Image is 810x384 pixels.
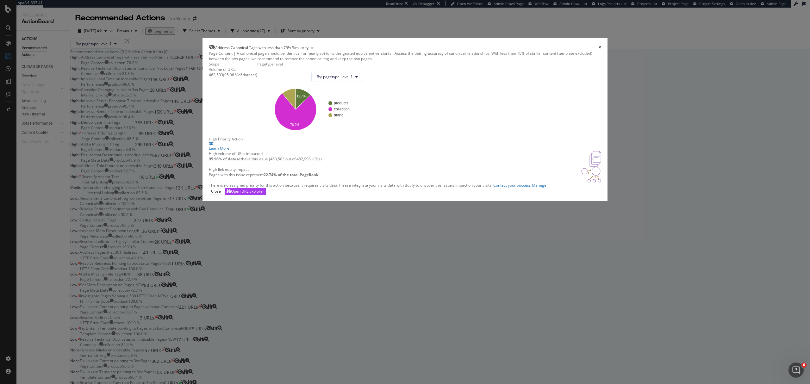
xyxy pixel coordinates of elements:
[47,213,79,218] span: Conversations
[209,61,257,67] div: Scope
[209,188,223,195] button: Close
[80,10,92,23] img: Profile image for Nathan
[68,10,80,23] img: Profile image for Laura
[9,88,117,106] a: Ticket SL2 Analytics & Intelligence (Botifyers Only)
[581,167,601,183] img: DDxVyA23.png
[9,188,117,199] div: Understanding Core Web Vitals
[209,51,601,61] div: A canonical page should be identical (or nearly so) to its designated equivalent version(s). Asse...
[209,156,242,162] strong: 95.96% of dataset
[209,72,223,77] div: 463,503
[211,189,221,194] div: Close
[13,12,42,22] img: logo
[13,45,114,56] p: Bonjour 👋
[311,47,314,49] img: Equal
[801,362,807,368] span: 6
[13,90,106,104] div: Ticket SL2 Analytics & Intelligence (Botifyers Only)
[13,129,106,136] div: Poser une question
[209,183,601,188] div: There is no assigned priority for this action because it requires visits data. Please integrate y...
[42,197,84,223] button: Conversations
[334,113,344,117] text: brand
[84,197,127,223] button: Aide
[598,45,601,50] div: times
[223,72,257,77] div: ( 95.96 % of dataset )
[334,107,350,111] text: collection
[109,10,120,22] div: Fermer
[9,106,117,118] a: Ticket Activation (Botifyers Only)
[209,172,318,177] p: Pages with this issue represent
[589,151,601,167] img: e5DMFwAAAABJRU5ErkJggg==
[296,95,305,98] text: 12.7%
[9,176,117,188] div: Botify MasterClass: Crawl Budget
[209,51,233,56] span: Page Content
[234,51,236,56] span: |
[12,213,30,218] span: Accueil
[13,164,65,170] span: Trouver une réponse
[492,183,548,188] a: Contact your Success Manager
[290,123,299,127] text: 76.2%
[209,136,243,142] span: High Priority Action
[311,72,363,82] button: By: pagetype Level 1
[231,189,264,194] div: Open URL Explorer
[209,156,322,162] p: have this issue (463,503 out of 482,998 URLs)
[257,61,368,67] div: Pagetype level 1
[209,142,601,151] a: Learn More
[262,87,363,131] svg: A chart.
[202,38,607,201] div: modal
[788,362,804,378] iframe: Intercom live chat
[209,45,215,50] div: eye-slash
[209,67,257,72] div: Volume of URLs
[101,213,110,218] span: Aide
[9,161,117,173] button: Trouver une réponse
[225,188,266,195] button: Open URL Explorer
[334,101,348,105] text: products
[317,74,353,79] span: By: pagetype Level 1
[6,124,120,155] div: Poser une questionNotre bot et notre équipe peuvent vous aider
[13,109,106,115] div: Ticket Activation (Botifyers Only)
[13,190,106,197] div: Understanding Core Web Vitals
[215,45,308,50] span: Address Canonical Tags with less than 75% Similarity
[13,136,106,149] div: Notre bot et notre équipe peuvent vous aider
[13,178,106,185] div: Botify MasterClass: Crawl Budget
[209,151,322,156] div: High volume of URLs impacted
[209,146,601,151] div: Learn More
[92,10,104,23] img: Profile image for Victoria
[264,172,318,177] strong: 22.74% of the total PageRank
[13,56,114,77] p: Comment pouvons-nous vous aider ?
[209,167,318,172] div: High link equity impact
